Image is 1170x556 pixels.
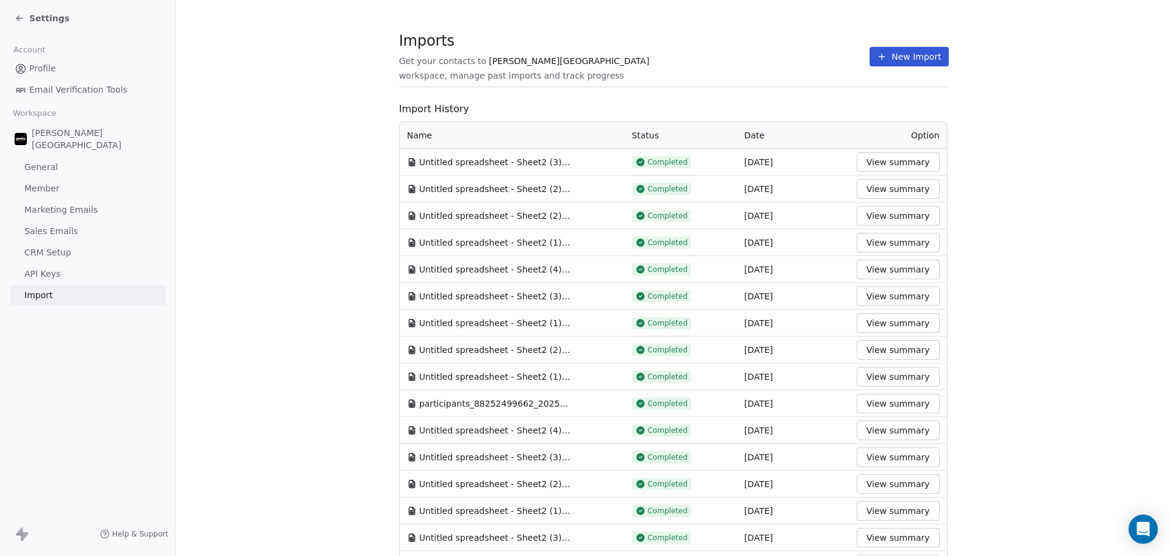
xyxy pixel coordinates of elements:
span: Untitled spreadsheet - Sheet2 (4).csv [419,424,572,437]
span: General [24,161,58,174]
span: workspace, manage past imports and track progress [399,69,624,82]
button: View summary [857,474,940,494]
a: General [10,157,166,177]
span: Completed [648,184,688,194]
button: View summary [857,313,940,333]
div: [DATE] [744,532,842,544]
a: Marketing Emails [10,200,166,220]
div: [DATE] [744,210,842,222]
button: View summary [857,367,940,387]
span: Completed [648,479,688,489]
span: Settings [29,12,69,24]
div: [DATE] [744,505,842,517]
span: Untitled spreadsheet - Sheet2 (1).csv [419,505,572,517]
div: [DATE] [744,344,842,356]
button: View summary [857,421,940,440]
div: [DATE] [744,290,842,302]
span: Completed [648,265,688,274]
span: [PERSON_NAME][GEOGRAPHIC_DATA] [32,127,161,151]
span: Untitled spreadsheet - Sheet2 (3).csv [419,451,572,463]
span: Date [744,130,764,140]
span: Completed [648,533,688,543]
a: Member [10,179,166,199]
span: Status [632,130,659,140]
a: API Keys [10,264,166,284]
span: Untitled spreadsheet - Sheet2 (3).csv [419,290,572,302]
div: [DATE] [744,183,842,195]
span: Untitled spreadsheet - Sheet2 (1).csv [419,317,572,329]
span: Name [407,129,432,141]
span: Account [8,41,51,59]
button: View summary [857,340,940,360]
span: Completed [648,157,688,167]
span: Completed [648,426,688,435]
button: View summary [857,287,940,306]
span: Marketing Emails [24,204,97,216]
span: Member [24,182,60,195]
span: Completed [648,506,688,516]
span: Imports [399,32,870,50]
span: Untitled spreadsheet - Sheet2 (2).csv [419,344,572,356]
div: [DATE] [744,371,842,383]
span: Untitled spreadsheet - Sheet2 (3).csv [419,156,572,168]
button: View summary [857,447,940,467]
div: Open Intercom Messenger [1129,515,1158,544]
span: Untitled spreadsheet - Sheet2 (4).csv [419,263,572,276]
button: New Import [870,47,948,66]
span: Help & Support [112,529,168,539]
span: Untitled spreadsheet - Sheet2 (1).csv [419,371,572,383]
span: Email Verification Tools [29,84,127,96]
span: Completed [648,211,688,221]
span: Completed [648,452,688,462]
button: View summary [857,152,940,172]
span: participants_88252499662_2025_08_23.csv [419,397,572,410]
button: View summary [857,394,940,413]
span: Completed [648,399,688,408]
div: [DATE] [744,156,842,168]
div: [DATE] [744,397,842,410]
div: [DATE] [744,424,842,437]
span: Untitled spreadsheet - Sheet2 (2).csv [419,183,572,195]
span: CRM Setup [24,246,71,259]
span: Completed [648,291,688,301]
span: Untitled spreadsheet - Sheet2 (1).csv [419,237,572,249]
a: Email Verification Tools [10,80,166,100]
button: View summary [857,528,940,547]
span: Workspace [8,104,62,123]
div: [DATE] [744,263,842,276]
div: [DATE] [744,237,842,249]
span: Untitled spreadsheet - Sheet2 (3).csv [419,532,572,544]
a: Import [10,285,166,305]
span: Option [911,130,940,140]
span: Completed [648,238,688,248]
button: View summary [857,233,940,252]
span: Sales Emails [24,225,78,238]
span: Completed [648,345,688,355]
span: Completed [648,318,688,328]
span: [PERSON_NAME][GEOGRAPHIC_DATA] [489,55,649,67]
a: Settings [15,12,69,24]
div: [DATE] [744,451,842,463]
a: Profile [10,59,166,79]
button: View summary [857,260,940,279]
span: Profile [29,62,56,75]
button: View summary [857,501,940,521]
span: Completed [648,372,688,382]
div: [DATE] [744,478,842,490]
span: Untitled spreadsheet - Sheet2 (2).csv [419,210,572,222]
span: Import [24,289,52,302]
span: Untitled spreadsheet - Sheet2 (2).csv [419,478,572,490]
div: [DATE] [744,317,842,329]
span: API Keys [24,268,60,280]
button: View summary [857,179,940,199]
span: Import History [399,102,948,116]
span: Get your contacts to [399,55,487,67]
a: Sales Emails [10,221,166,241]
img: Zeeshan%20Neck%20Print%20Dark.png [15,133,27,145]
button: View summary [857,206,940,226]
a: CRM Setup [10,243,166,263]
a: Help & Support [100,529,168,539]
